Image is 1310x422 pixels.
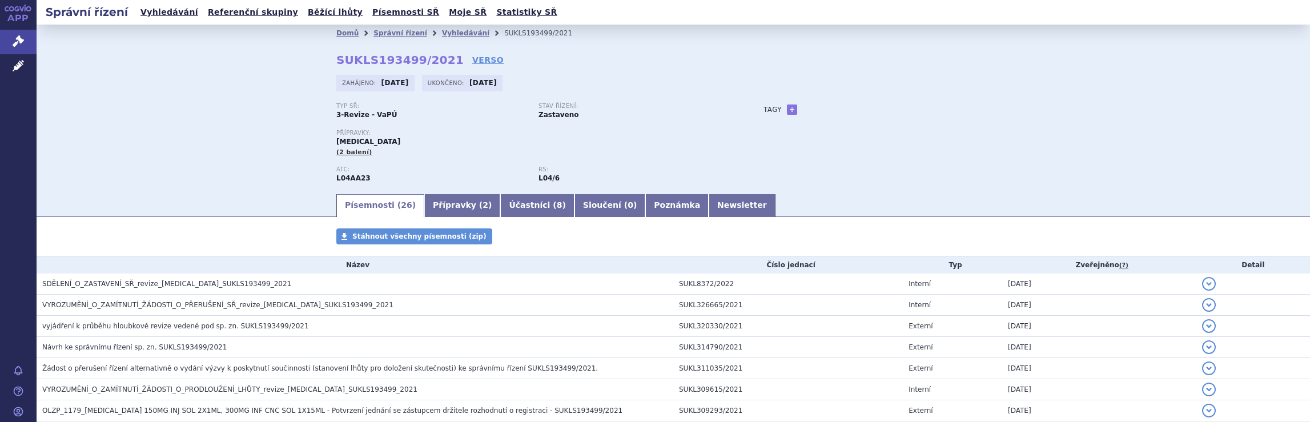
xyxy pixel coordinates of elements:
span: Ukončeno: [428,78,467,87]
strong: 3-Revize - VaPÚ [336,111,397,119]
p: RS: [539,166,729,173]
td: SUKL8372/2022 [673,274,903,295]
span: Externí [909,343,933,351]
h2: Správní řízení [37,4,137,20]
td: [DATE] [1002,337,1196,358]
span: 2 [483,200,488,210]
span: 0 [628,200,633,210]
td: [DATE] [1002,379,1196,400]
span: Interní [909,301,931,309]
a: Přípravky (2) [424,194,500,217]
strong: NATALIZUMAB [336,174,371,182]
abbr: (?) [1119,262,1128,270]
a: Referenční skupiny [204,5,302,20]
button: detail [1202,340,1216,354]
span: Návrh ke správnímu řízení sp. zn. SUKLS193499/2021 [42,343,227,351]
button: detail [1202,277,1216,291]
a: Stáhnout všechny písemnosti (zip) [336,228,492,244]
td: SUKL314790/2021 [673,337,903,358]
span: Zahájeno: [342,78,378,87]
span: 26 [401,200,412,210]
a: Písemnosti (26) [336,194,424,217]
span: vyjádření k průběhu hloubkové revize vedené pod sp. zn. SUKLS193499/2021 [42,322,309,330]
a: Běžící lhůty [304,5,366,20]
td: [DATE] [1002,400,1196,421]
button: detail [1202,404,1216,417]
th: Číslo jednací [673,256,903,274]
th: Zveřejněno [1002,256,1196,274]
li: SUKLS193499/2021 [504,25,587,42]
p: Typ SŘ: [336,103,527,110]
span: Externí [909,322,933,330]
a: Moje SŘ [445,5,490,20]
td: [DATE] [1002,316,1196,337]
strong: Zastaveno [539,111,579,119]
th: Typ [903,256,1002,274]
a: Domů [336,29,359,37]
span: Externí [909,364,933,372]
a: Vyhledávání [442,29,489,37]
a: Správní řízení [373,29,427,37]
td: [DATE] [1002,274,1196,295]
button: detail [1202,319,1216,333]
strong: [DATE] [469,79,497,87]
a: Účastníci (8) [500,194,574,217]
td: SUKL320330/2021 [673,316,903,337]
span: Interní [909,385,931,393]
span: Interní [909,280,931,288]
a: Statistiky SŘ [493,5,560,20]
p: ATC: [336,166,527,173]
a: Písemnosti SŘ [369,5,443,20]
strong: natalizumab [539,174,560,182]
span: 8 [557,200,562,210]
a: Vyhledávání [137,5,202,20]
a: Poznámka [645,194,709,217]
button: detail [1202,361,1216,375]
span: Stáhnout všechny písemnosti (zip) [352,232,487,240]
span: (2 balení) [336,148,372,156]
span: VYROZUMĚNÍ_O_ZAMÍTNUTÍ_ŽÁDOSTI_O_PRODLOUŽENÍ_LHŮTY_revize_natalizumab_SUKLS193499_2021 [42,385,417,393]
strong: SUKLS193499/2021 [336,53,464,67]
h3: Tagy [764,103,782,116]
td: SUKL326665/2021 [673,295,903,316]
a: + [787,105,797,115]
button: detail [1202,383,1216,396]
span: Žádost o přerušení řízení alternativně o vydání výzvy k poskytnutí součinnosti (stanovení lhůty p... [42,364,598,372]
span: VYROZUMĚNÍ_O_ZAMÍTNUTÍ_ŽÁDOSTI_O_PŘERUŠENÍ_SŘ_revize_natalizumab_SUKLS193499_2021 [42,301,393,309]
span: Externí [909,407,933,415]
td: SUKL309293/2021 [673,400,903,421]
p: Stav řízení: [539,103,729,110]
td: SUKL309615/2021 [673,379,903,400]
span: [MEDICAL_DATA] [336,138,400,146]
span: SDĚLENÍ_O_ZASTAVENÍ_SŘ_revize_natalizumab_SUKLS193499_2021 [42,280,291,288]
strong: [DATE] [381,79,409,87]
span: OLZP_1179_TYSABRI 150MG INJ SOL 2X1ML, 300MG INF CNC SOL 1X15ML - Potvrzení jednání se zástupcem ... [42,407,622,415]
td: SUKL311035/2021 [673,358,903,379]
td: [DATE] [1002,295,1196,316]
a: VERSO [472,54,504,66]
a: Sloučení (0) [574,194,645,217]
button: detail [1202,298,1216,312]
td: [DATE] [1002,358,1196,379]
a: Newsletter [709,194,775,217]
th: Detail [1196,256,1310,274]
th: Název [37,256,673,274]
p: Přípravky: [336,130,741,136]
